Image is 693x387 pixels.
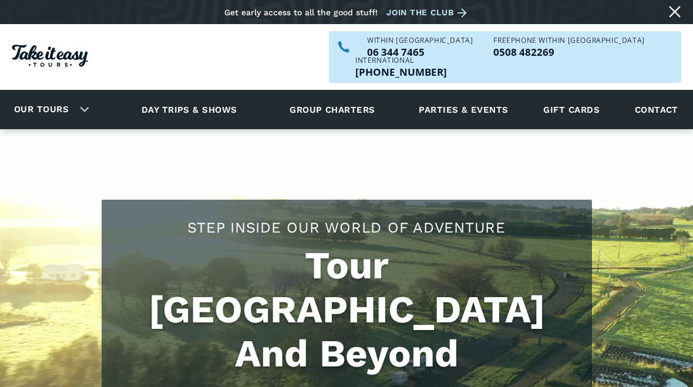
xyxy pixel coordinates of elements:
[113,244,580,376] h1: Tour [GEOGRAPHIC_DATA] And Beyond
[113,217,580,238] h2: Step Inside Our World Of Adventure
[224,8,378,17] div: Get early access to all the good stuff!
[665,2,684,21] a: Close message
[493,47,644,57] p: 0508 482269
[5,96,78,123] a: Our tours
[275,93,389,126] a: Group charters
[367,47,473,57] a: Call us within NZ on 063447465
[355,67,447,77] a: Call us outside of NZ on +6463447465
[355,67,447,77] p: [PHONE_NUMBER]
[537,93,605,126] a: Gift cards
[367,47,473,57] p: 06 344 7465
[629,93,684,126] a: Contact
[127,93,252,126] a: Day trips & shows
[493,47,644,57] a: Call us freephone within NZ on 0508482269
[12,45,88,67] img: Take it easy Tours logo
[367,37,473,44] div: WITHIN [GEOGRAPHIC_DATA]
[493,37,644,44] div: Freephone WITHIN [GEOGRAPHIC_DATA]
[355,57,447,64] div: International
[12,39,88,76] a: Homepage
[386,5,471,20] a: Join the club
[413,93,514,126] a: Parties & events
